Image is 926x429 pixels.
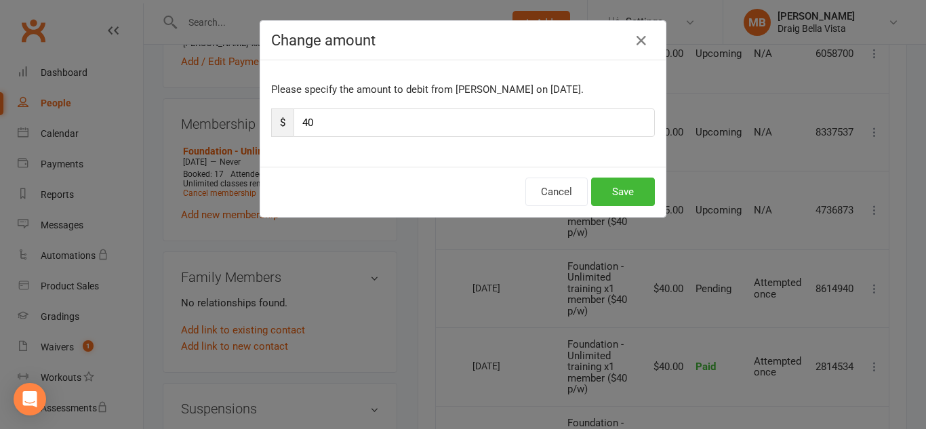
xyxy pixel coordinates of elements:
[271,81,655,98] p: Please specify the amount to debit from [PERSON_NAME] on [DATE].
[630,30,652,52] button: Close
[591,178,655,206] button: Save
[14,383,46,415] div: Open Intercom Messenger
[271,32,655,49] h4: Change amount
[525,178,588,206] button: Cancel
[271,108,294,137] span: $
